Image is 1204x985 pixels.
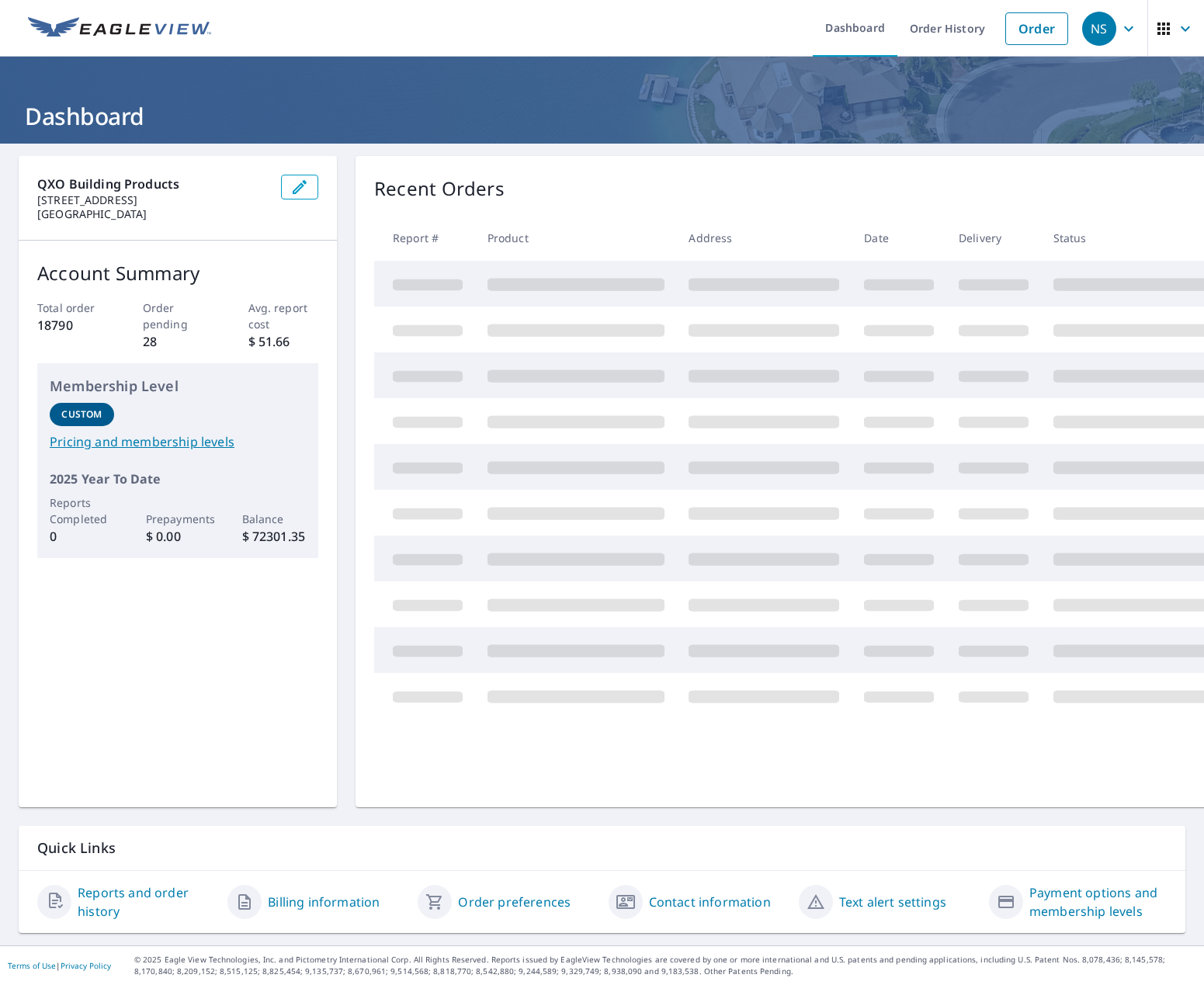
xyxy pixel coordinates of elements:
a: Payment options and membership levels [1029,883,1167,921]
p: | [8,961,111,970]
p: $ 0.00 [146,527,210,546]
p: [GEOGRAPHIC_DATA] [37,207,269,221]
a: Terms of Use [8,960,56,971]
th: Product [475,215,677,261]
p: Avg. report cost [248,300,319,332]
p: Recent Orders [374,175,505,203]
a: Order preferences [458,893,571,911]
img: EV Logo [28,17,211,40]
th: Delivery [946,215,1041,261]
a: Order [1005,12,1068,45]
p: Membership Level [50,376,306,397]
th: Address [676,215,852,261]
th: Date [852,215,946,261]
p: QXO Building products [37,175,269,193]
div: NS [1082,12,1116,46]
p: © 2025 Eagle View Technologies, Inc. and Pictometry International Corp. All Rights Reserved. Repo... [134,954,1196,977]
p: Total order [37,300,108,316]
p: 28 [143,332,213,351]
p: Quick Links [37,838,1167,858]
p: Balance [242,511,307,527]
p: [STREET_ADDRESS] [37,193,269,207]
p: 0 [50,527,114,546]
p: Account Summary [37,259,318,287]
p: Custom [61,408,102,421]
p: $ 72301.35 [242,527,307,546]
th: Report # [374,215,475,261]
p: 2025 Year To Date [50,470,306,488]
p: Prepayments [146,511,210,527]
p: Reports Completed [50,494,114,527]
p: 18790 [37,316,108,335]
a: Contact information [649,893,771,911]
a: Text alert settings [839,893,946,911]
a: Privacy Policy [61,960,111,971]
a: Billing information [268,893,380,911]
p: $ 51.66 [248,332,319,351]
h1: Dashboard [19,100,1185,132]
a: Reports and order history [78,883,215,921]
a: Pricing and membership levels [50,432,306,451]
p: Order pending [143,300,213,332]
